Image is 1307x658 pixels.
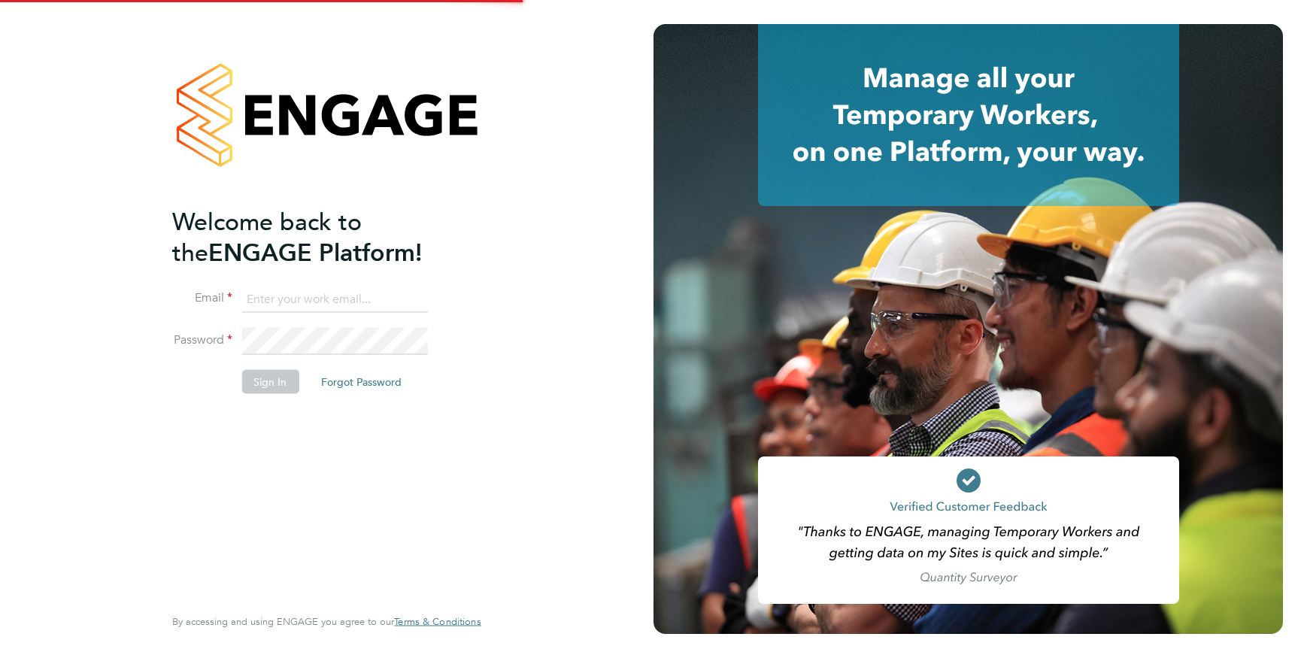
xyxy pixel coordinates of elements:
[241,370,299,394] button: Sign In
[309,370,414,394] button: Forgot Password
[172,207,362,267] span: Welcome back to the
[172,290,232,306] label: Email
[172,615,481,628] span: By accessing and using ENGAGE you agree to our
[394,615,481,628] span: Terms & Conditions
[394,616,481,628] a: Terms & Conditions
[172,206,465,268] h2: ENGAGE Platform!
[172,332,232,348] label: Password
[241,286,427,313] input: Enter your work email...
